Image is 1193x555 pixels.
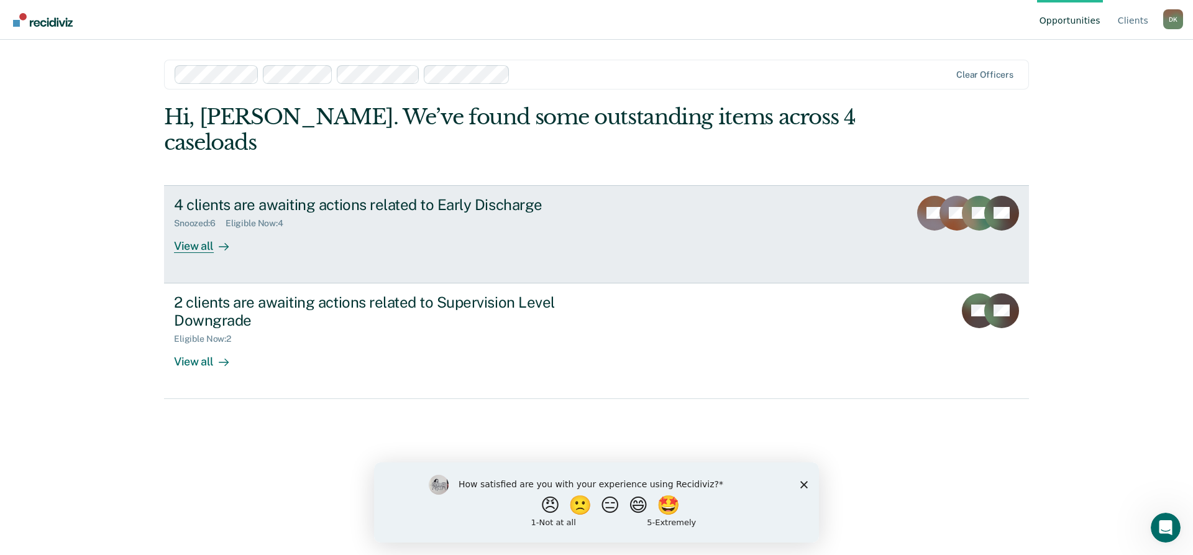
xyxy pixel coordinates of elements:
[1163,9,1183,29] div: D K
[1163,9,1183,29] button: Profile dropdown button
[164,104,856,155] div: Hi, [PERSON_NAME]. We’ve found some outstanding items across 4 caseloads
[174,229,244,253] div: View all
[164,185,1029,283] a: 4 clients are awaiting actions related to Early DischargeSnoozed:6Eligible Now:4View all
[13,13,73,27] img: Recidiviz
[374,462,819,543] iframe: Survey by Kim from Recidiviz
[174,334,241,344] div: Eligible Now : 2
[174,344,244,369] div: View all
[174,293,610,329] div: 2 clients are awaiting actions related to Supervision Level Downgrade
[1151,513,1181,543] iframe: Intercom live chat
[226,218,293,229] div: Eligible Now : 4
[164,283,1029,399] a: 2 clients are awaiting actions related to Supervision Level DowngradeEligible Now:2View all
[174,196,610,214] div: 4 clients are awaiting actions related to Early Discharge
[956,70,1013,80] div: Clear officers
[174,218,226,229] div: Snoozed : 6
